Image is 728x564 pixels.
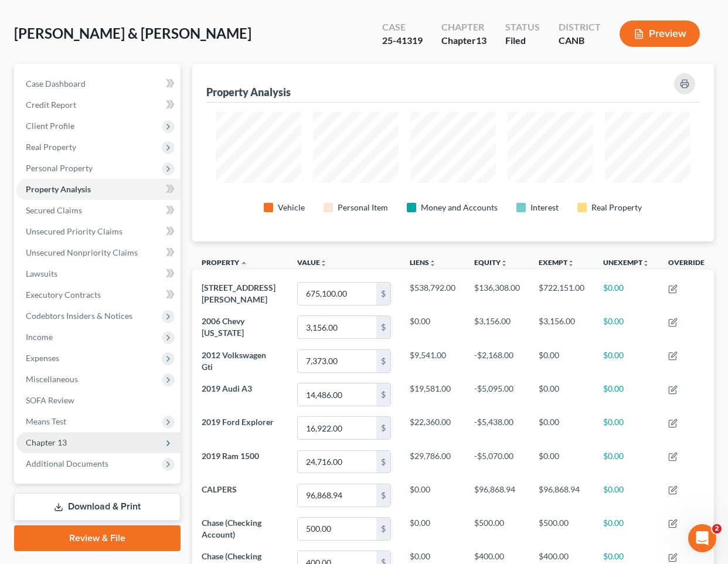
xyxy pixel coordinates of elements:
[202,417,274,427] span: 2019 Ford Explorer
[591,202,642,213] div: Real Property
[26,226,123,236] span: Unsecured Priority Claims
[603,258,649,267] a: Unexemptunfold_more
[400,311,465,344] td: $0.00
[400,277,465,310] td: $538,792.00
[202,283,275,304] span: [STREET_ADDRESS][PERSON_NAME]
[441,34,487,47] div: Chapter
[278,202,305,213] div: Vehicle
[376,518,390,540] div: $
[298,350,376,372] input: 0.00
[26,163,93,173] span: Personal Property
[26,121,74,131] span: Client Profile
[620,21,700,47] button: Preview
[594,378,659,412] td: $0.00
[567,260,574,267] i: unfold_more
[465,412,529,445] td: -$5,438.00
[441,21,487,34] div: Chapter
[529,478,594,512] td: $96,868.94
[376,451,390,473] div: $
[16,390,181,411] a: SOFA Review
[465,277,529,310] td: $136,308.00
[421,202,498,213] div: Money and Accounts
[376,350,390,372] div: $
[16,221,181,242] a: Unsecured Priority Claims
[298,383,376,406] input: 0.00
[26,247,138,257] span: Unsecured Nonpriority Claims
[26,100,76,110] span: Credit Report
[400,412,465,445] td: $22,360.00
[539,258,574,267] a: Exemptunfold_more
[376,417,390,439] div: $
[206,85,291,99] div: Property Analysis
[642,260,649,267] i: unfold_more
[202,484,237,494] span: CALPERS
[202,350,266,372] span: 2012 Volkswagen Gti
[26,332,53,342] span: Income
[202,258,247,267] a: Property expand_less
[26,290,101,300] span: Executory Contracts
[382,34,423,47] div: 25-41319
[16,284,181,305] a: Executory Contracts
[16,94,181,115] a: Credit Report
[298,451,376,473] input: 0.00
[298,417,376,439] input: 0.00
[26,437,67,447] span: Chapter 13
[529,378,594,412] td: $0.00
[14,525,181,551] a: Review & File
[298,484,376,507] input: 0.00
[14,25,251,42] span: [PERSON_NAME] & [PERSON_NAME]
[26,374,78,384] span: Miscellaneous
[298,283,376,305] input: 0.00
[465,445,529,478] td: -$5,070.00
[529,412,594,445] td: $0.00
[505,21,540,34] div: Status
[530,202,559,213] div: Interest
[410,258,436,267] a: Liensunfold_more
[26,458,108,468] span: Additional Documents
[26,353,59,363] span: Expenses
[338,202,388,213] div: Personal Item
[202,451,259,461] span: 2019 Ram 1500
[26,142,76,152] span: Real Property
[26,269,57,278] span: Lawsuits
[529,277,594,310] td: $722,151.00
[594,512,659,545] td: $0.00
[594,311,659,344] td: $0.00
[297,258,327,267] a: Valueunfold_more
[16,263,181,284] a: Lawsuits
[202,316,244,338] span: 2006 Chevy [US_STATE]
[594,478,659,512] td: $0.00
[529,311,594,344] td: $3,156.00
[529,512,594,545] td: $500.00
[594,344,659,378] td: $0.00
[465,344,529,378] td: -$2,168.00
[505,34,540,47] div: Filed
[26,79,86,89] span: Case Dashboard
[594,277,659,310] td: $0.00
[465,512,529,545] td: $500.00
[594,412,659,445] td: $0.00
[26,311,132,321] span: Codebtors Insiders & Notices
[474,258,508,267] a: Equityunfold_more
[376,283,390,305] div: $
[465,478,529,512] td: $96,868.94
[559,21,601,34] div: District
[26,395,74,405] span: SOFA Review
[559,34,601,47] div: CANB
[26,184,91,194] span: Property Analysis
[298,518,376,540] input: 0.00
[16,200,181,221] a: Secured Claims
[476,35,487,46] span: 13
[400,478,465,512] td: $0.00
[14,493,181,521] a: Download & Print
[594,445,659,478] td: $0.00
[240,260,247,267] i: expand_less
[16,73,181,94] a: Case Dashboard
[400,344,465,378] td: $9,541.00
[376,484,390,507] div: $
[400,445,465,478] td: $29,786.00
[26,416,66,426] span: Means Test
[465,311,529,344] td: $3,156.00
[529,344,594,378] td: $0.00
[465,378,529,412] td: -$5,095.00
